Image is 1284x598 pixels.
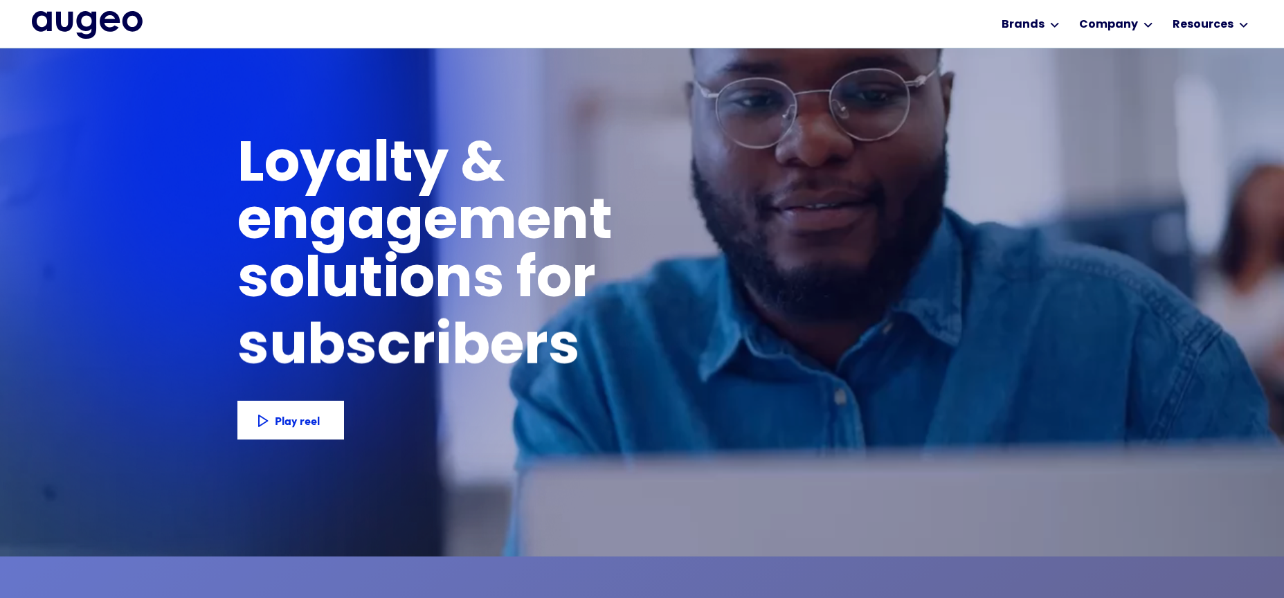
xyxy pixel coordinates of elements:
[237,401,344,440] a: Play reel
[32,11,143,40] a: home
[1079,17,1138,33] div: Company
[237,320,580,377] h1: subscribers
[1173,17,1233,33] div: Resources
[1002,17,1045,33] div: Brands
[237,138,835,310] h1: Loyalty & engagement solutions for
